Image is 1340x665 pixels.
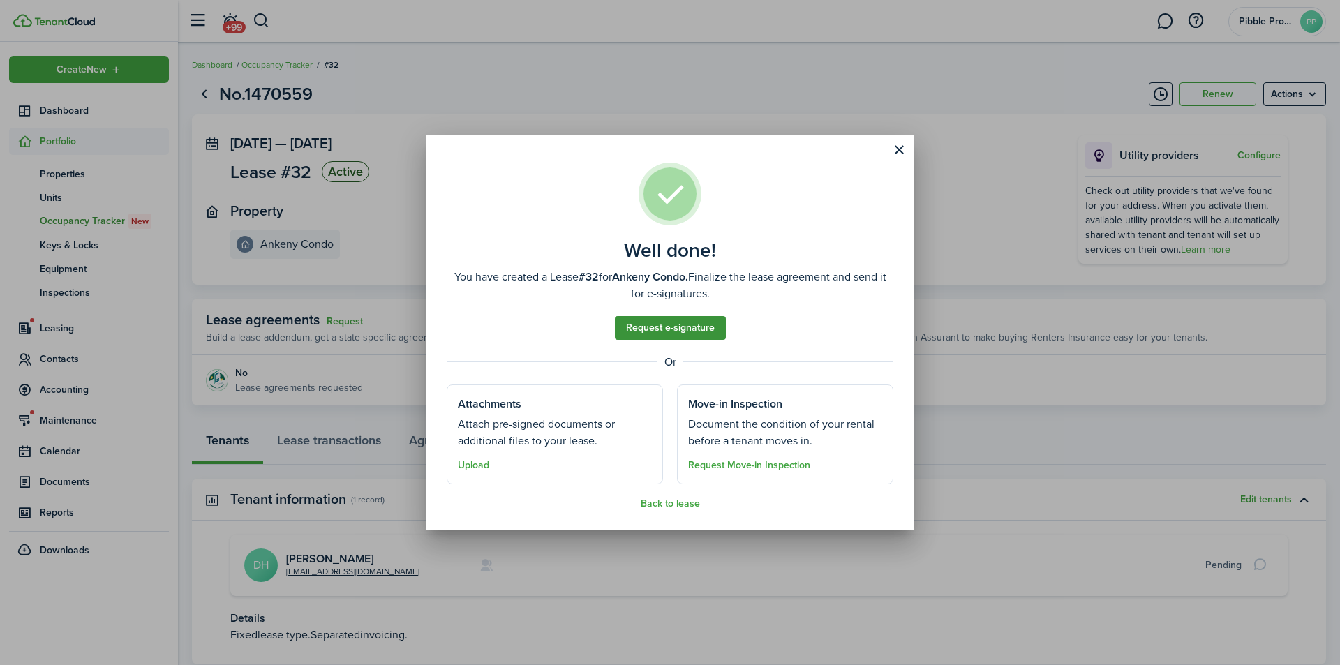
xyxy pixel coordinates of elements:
[458,396,521,412] well-done-section-title: Attachments
[624,239,716,262] well-done-title: Well done!
[688,460,810,471] button: Request Move-in Inspection
[612,269,688,285] b: Ankeny Condo.
[447,269,893,302] well-done-description: You have created a Lease for Finalize the lease agreement and send it for e-signatures.
[887,138,911,162] button: Close modal
[447,354,893,371] well-done-separator: Or
[688,396,782,412] well-done-section-title: Move-in Inspection
[615,316,726,340] a: Request e-signature
[641,498,700,509] button: Back to lease
[579,269,599,285] b: #32
[458,416,652,449] well-done-section-description: Attach pre-signed documents or additional files to your lease.
[688,416,882,449] well-done-section-description: Document the condition of your rental before a tenant moves in.
[458,460,489,471] button: Upload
